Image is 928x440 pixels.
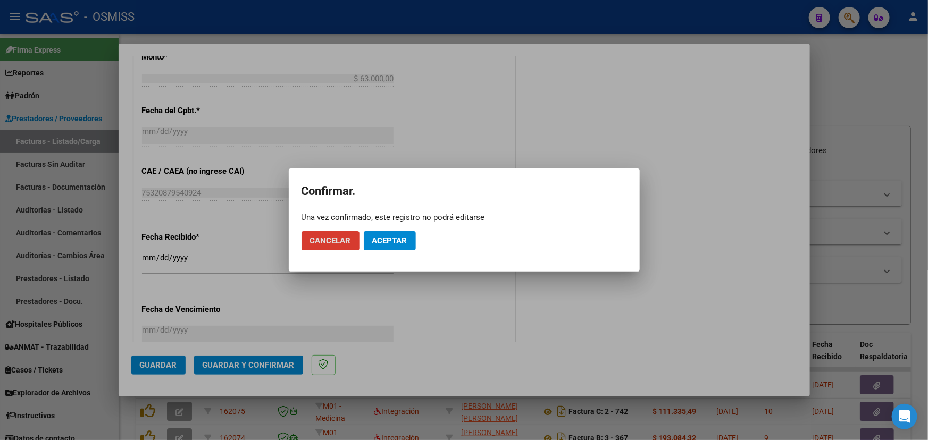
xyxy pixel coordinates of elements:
[302,212,627,223] div: Una vez confirmado, este registro no podrá editarse
[302,181,627,201] h2: Confirmar.
[364,231,416,250] button: Aceptar
[310,236,351,246] span: Cancelar
[302,231,360,250] button: Cancelar
[892,404,917,429] div: Open Intercom Messenger
[372,236,407,246] span: Aceptar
